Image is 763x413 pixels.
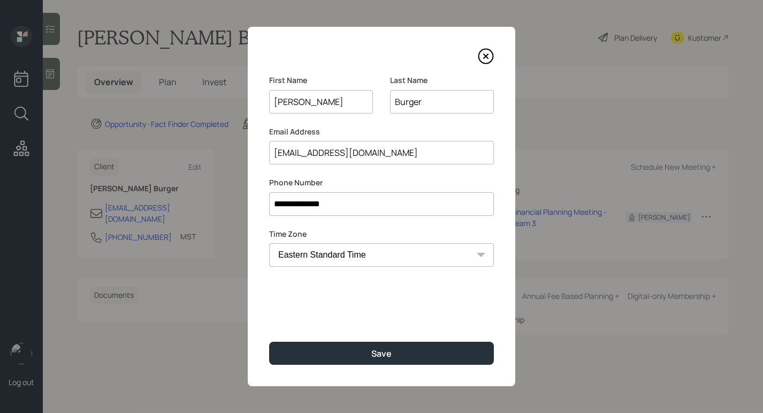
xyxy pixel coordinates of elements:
[269,126,494,137] label: Email Address
[371,348,392,359] div: Save
[269,229,494,239] label: Time Zone
[390,75,494,86] label: Last Name
[269,177,494,188] label: Phone Number
[269,342,494,365] button: Save
[269,75,373,86] label: First Name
